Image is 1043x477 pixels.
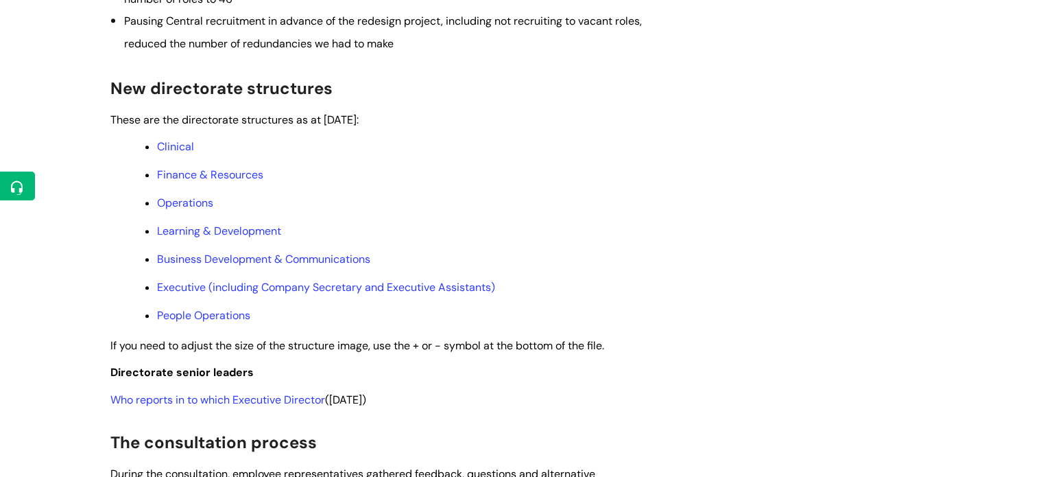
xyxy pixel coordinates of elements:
a: Executive (including Company Secretary and Executive Assistants) [157,280,495,294]
a: People Operations [157,308,250,323]
span: ([DATE]) [110,393,366,407]
a: Clinical [157,139,194,154]
span: Directorate senior leaders [110,365,254,380]
a: Learning & Development [157,224,281,238]
a: Finance & Resources [157,167,263,182]
span: The consultation process [110,432,317,453]
span: Pausing Central recruitment in advance of the redesign project, including not recruiting to vacan... [124,14,642,50]
span: These are the directorate structures as at [DATE]: [110,113,359,127]
span: New directorate structures [110,78,333,99]
a: Business Development & Communications [157,252,370,266]
a: Who reports in to which Executive Director [110,393,325,407]
span: If you need to adjust the size of the structure image, use the + or - symbol at the bottom of the... [110,338,604,353]
a: Operations [157,196,213,210]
